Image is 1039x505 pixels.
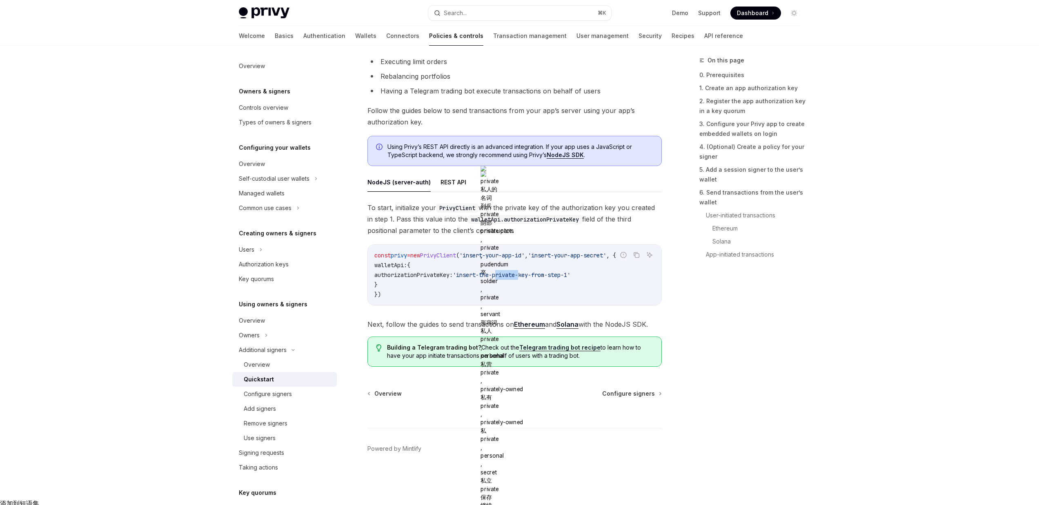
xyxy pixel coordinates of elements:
span: Check out the to learn how to have your app initiate transactions on behalf of users with a tradi... [387,343,653,360]
div: private parts [481,226,561,235]
div: 私人的 [481,185,561,193]
a: Types of owners & signers [232,115,337,130]
button: Search...⌘K [428,6,611,20]
a: Remove signers [232,416,337,431]
span: = [407,252,410,259]
a: 5. Add a session signer to the user’s wallet [699,163,807,186]
div: , [481,368,561,393]
a: Overview [232,357,337,372]
span: } [374,281,378,288]
div: Overview [244,360,270,370]
span: Next, follow the guides to send transactions on and with the NodeJS SDK. [367,319,662,330]
h5: Using owners & signers [239,299,307,309]
div: Additional signers [239,345,287,355]
h5: Configuring your wallets [239,143,311,153]
a: Managed wallets [232,186,337,201]
span: walletApi: [374,261,407,269]
li: Having a Telegram trading bot execute transactions on behalf of users [367,85,662,97]
span: ⌘ K [598,10,606,16]
span: Configure signers [602,390,655,398]
h5: Creating owners & signers [239,228,316,238]
a: Ethereum [712,222,807,235]
div: personal [481,451,561,459]
span: { [407,261,410,269]
div: Key quorums [239,274,274,284]
div: 阴部 [481,218,561,226]
div: Add signers [244,404,276,414]
div: Signing requests [239,448,284,458]
a: Dashboard [730,7,781,20]
a: Wallets [355,26,376,46]
div: personal [481,351,561,359]
a: Configure signers [232,387,337,401]
div: , [481,401,561,426]
a: API reference [704,26,743,46]
a: App-initiated transactions [706,248,807,261]
div: 卒 [481,268,561,276]
button: REST API [441,173,466,192]
div: Quickstart [244,374,274,384]
span: To start, initialize your with the private key of the authorization key you created in step 1. Pa... [367,202,662,236]
span: }) [374,291,381,298]
strong: Building a Telegram trading bot? [387,344,481,351]
div: pudendum [481,260,561,268]
div: secret [481,468,561,476]
div: Types of owners & signers [239,117,311,127]
a: Solana [712,235,807,248]
span: PrivyClient [420,252,456,259]
div: 私有 [481,393,561,401]
div: 私 [481,426,561,434]
a: 0. Prerequisites [699,69,807,82]
div: Managed wallets [239,188,285,198]
li: Executing limit orders [367,56,662,67]
a: Overview [368,390,402,398]
span: 'insert-the-private-key-from-step-1' [453,271,570,279]
a: Overview [232,157,337,171]
a: Recipes [672,26,694,46]
div: private [481,210,561,218]
a: Basics [275,26,294,46]
a: Welcome [239,26,265,46]
a: Security [639,26,662,46]
div: private [481,485,561,493]
div: 保存 [481,493,561,501]
a: Overview [232,59,337,73]
a: Controls overview [232,100,337,115]
div: Authorization keys [239,259,289,269]
div: 名词 [481,193,561,202]
div: Users [239,245,254,255]
span: 'insert-your-app-secret' [528,252,606,259]
button: Toggle dark mode [788,7,801,20]
a: Quickstart [232,372,337,387]
div: private [481,293,561,301]
span: , { [606,252,616,259]
button: Copy the contents from the code block [631,250,642,260]
a: Authorization keys [232,257,337,272]
a: Use signers [232,431,337,445]
div: 形容词 [481,318,561,326]
span: Overview [374,390,402,398]
div: 列兵 [481,202,561,210]
a: User-initiated transactions [706,209,807,222]
div: privately-owned [481,385,561,393]
a: Authentication [303,26,345,46]
div: Configure signers [244,389,292,399]
div: Overview [239,159,265,169]
div: private [481,177,561,185]
a: Powered by Mintlify [367,445,421,453]
a: NodeJS SDK [547,151,584,159]
div: Controls overview [239,103,288,113]
code: PrivyClient [436,204,478,213]
span: new [410,252,420,259]
svg: Tip [376,344,382,352]
a: 2. Register the app authorization key in a key quorum [699,95,807,117]
a: Transaction management [493,26,567,46]
div: , , [481,226,561,268]
div: private [481,368,561,376]
span: On this page [707,55,744,65]
a: 1. Create an app authorization key [699,82,807,95]
div: , [481,335,561,360]
span: authorizationPrivateKey: [374,271,453,279]
a: Taking actions [232,460,337,475]
div: Common use cases [239,203,291,213]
